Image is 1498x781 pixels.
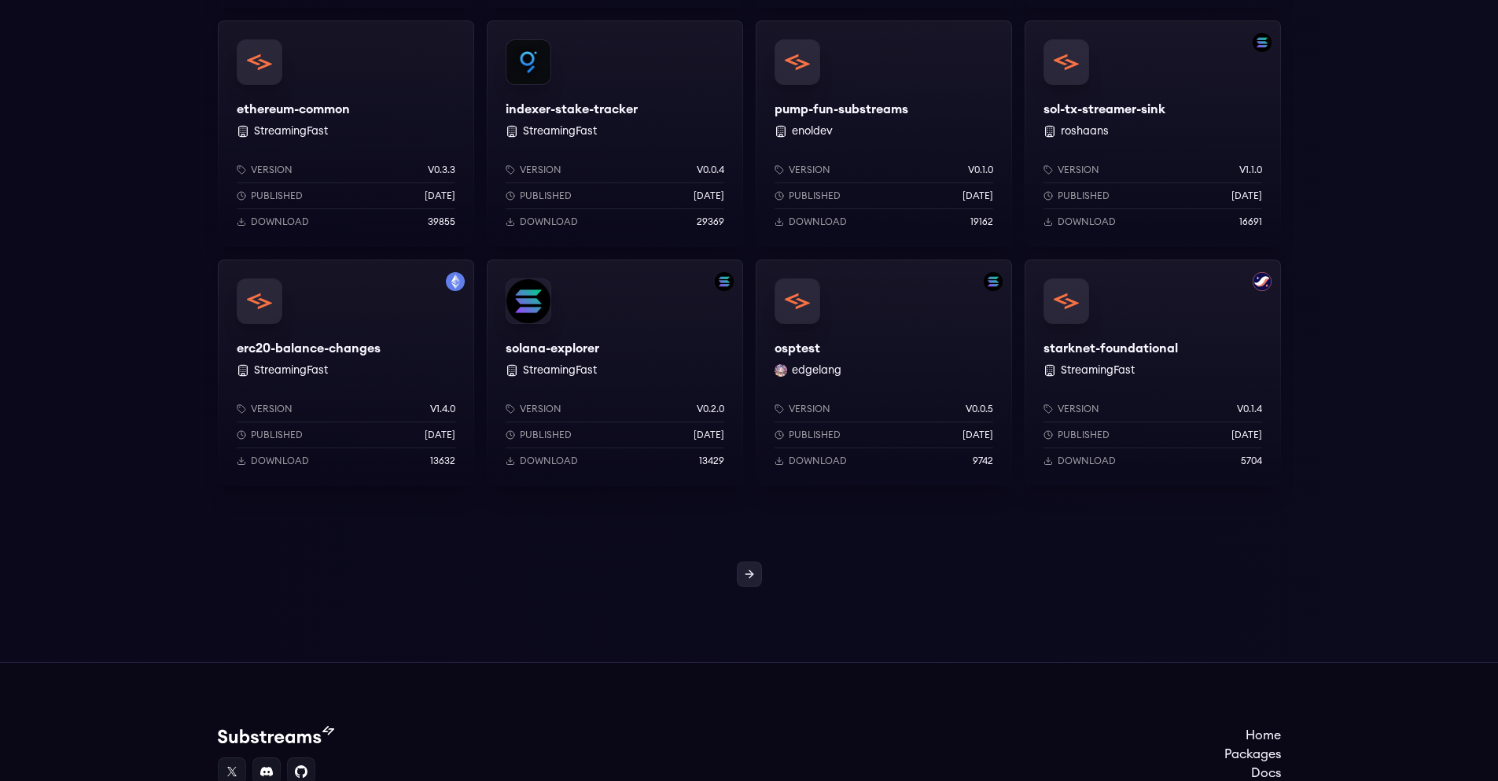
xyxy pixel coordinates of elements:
[1231,429,1262,441] p: [DATE]
[789,216,847,228] p: Download
[694,190,724,202] p: [DATE]
[694,429,724,441] p: [DATE]
[792,123,833,139] button: enoldev
[1061,363,1135,378] button: StreamingFast
[1237,403,1262,415] p: v0.1.4
[218,20,474,247] a: ethereum-commonethereum-common StreamingFastVersionv0.3.3Published[DATE]Download39855
[425,429,455,441] p: [DATE]
[218,726,334,745] img: Substream's logo
[970,216,993,228] p: 19162
[523,363,597,378] button: StreamingFast
[973,455,993,467] p: 9742
[1058,190,1110,202] p: Published
[1231,190,1262,202] p: [DATE]
[756,260,1012,486] a: Filter by solana networkosptestosptestedgelang edgelangVersionv0.0.5Published[DATE]Download9742
[1224,726,1281,745] a: Home
[1253,33,1272,52] img: Filter by solana network
[520,455,578,467] p: Download
[428,216,455,228] p: 39855
[430,455,455,467] p: 13632
[789,455,847,467] p: Download
[1025,260,1281,486] a: Filter by starknet networkstarknet-foundationalstarknet-foundational StreamingFastVersionv0.1.4Pu...
[984,272,1003,291] img: Filter by solana network
[487,20,743,247] a: indexer-stake-trackerindexer-stake-tracker StreamingFastVersionv0.0.4Published[DATE]Download29369
[251,403,293,415] p: Version
[523,123,597,139] button: StreamingFast
[962,429,993,441] p: [DATE]
[1058,403,1099,415] p: Version
[251,216,309,228] p: Download
[430,403,455,415] p: v1.4.0
[218,260,474,486] a: Filter by mainnet networkerc20-balance-changeserc20-balance-changes StreamingFastVersionv1.4.0Pub...
[966,403,993,415] p: v0.0.5
[428,164,455,176] p: v0.3.3
[756,20,1012,247] a: pump-fun-substreamspump-fun-substreams enoldevVersionv0.1.0Published[DATE]Download19162
[697,403,724,415] p: v0.2.0
[697,164,724,176] p: v0.0.4
[1058,429,1110,441] p: Published
[697,216,724,228] p: 29369
[1241,455,1262,467] p: 5704
[1239,216,1262,228] p: 16691
[425,190,455,202] p: [DATE]
[520,164,561,176] p: Version
[1253,272,1272,291] img: Filter by starknet network
[520,216,578,228] p: Download
[1058,216,1116,228] p: Download
[792,363,841,378] button: edgelang
[251,164,293,176] p: Version
[520,429,572,441] p: Published
[789,190,841,202] p: Published
[715,272,734,291] img: Filter by solana network
[789,429,841,441] p: Published
[1239,164,1262,176] p: v1.1.0
[251,190,303,202] p: Published
[789,403,830,415] p: Version
[1224,745,1281,764] a: Packages
[520,190,572,202] p: Published
[251,429,303,441] p: Published
[699,455,724,467] p: 13429
[789,164,830,176] p: Version
[251,455,309,467] p: Download
[254,363,328,378] button: StreamingFast
[520,403,561,415] p: Version
[1061,123,1109,139] button: roshaans
[962,190,993,202] p: [DATE]
[446,272,465,291] img: Filter by mainnet network
[487,260,743,486] a: Filter by solana networksolana-explorersolana-explorer StreamingFastVersionv0.2.0Published[DATE]D...
[1058,455,1116,467] p: Download
[1058,164,1099,176] p: Version
[968,164,993,176] p: v0.1.0
[254,123,328,139] button: StreamingFast
[1025,20,1281,247] a: Filter by solana networksol-tx-streamer-sinksol-tx-streamer-sink roshaansVersionv1.1.0Published[D...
